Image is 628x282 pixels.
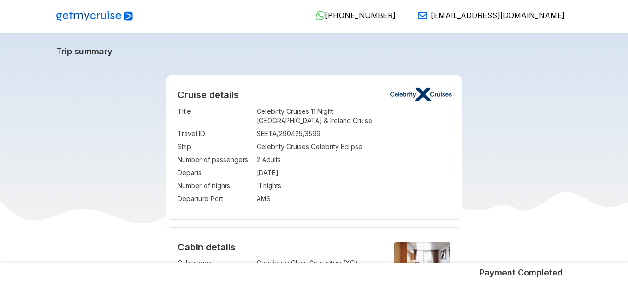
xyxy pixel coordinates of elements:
td: Concierge Class Guarantee (XC) [257,256,379,269]
td: : [252,192,257,205]
td: : [252,127,257,140]
td: [DATE] [257,166,451,179]
h2: Cruise details [178,89,451,100]
td: Celebrity Cruises Celebrity Eclipse [257,140,451,153]
td: Title [178,105,252,127]
td: : [252,166,257,179]
a: Trip summary [56,46,572,56]
td: Cabin type [178,256,252,269]
td: 11 nights [257,179,451,192]
a: [EMAIL_ADDRESS][DOMAIN_NAME] [410,11,565,20]
span: [EMAIL_ADDRESS][DOMAIN_NAME] [431,11,565,20]
td: SEETA/290425/3599 [257,127,451,140]
td: Departs [178,166,252,179]
td: Departure Port [178,192,252,205]
td: 2 Adults [257,153,451,166]
td: Number of passengers [178,153,252,166]
td: : [252,179,257,192]
td: : [252,105,257,127]
td: Number of nights [178,179,252,192]
h4: Cabin details [178,242,451,253]
td: Ship [178,140,252,153]
img: Email [418,11,427,20]
td: Travel ID [178,127,252,140]
td: Celebrity Cruises 11 Night [GEOGRAPHIC_DATA] & Ireland Cruise [257,105,451,127]
td: : [252,140,257,153]
td: : [252,256,257,269]
a: [PHONE_NUMBER] [308,11,396,20]
h5: Payment Completed [479,267,563,278]
span: [PHONE_NUMBER] [325,11,396,20]
img: WhatsApp [316,11,325,20]
td: : [252,153,257,166]
td: AMS [257,192,451,205]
